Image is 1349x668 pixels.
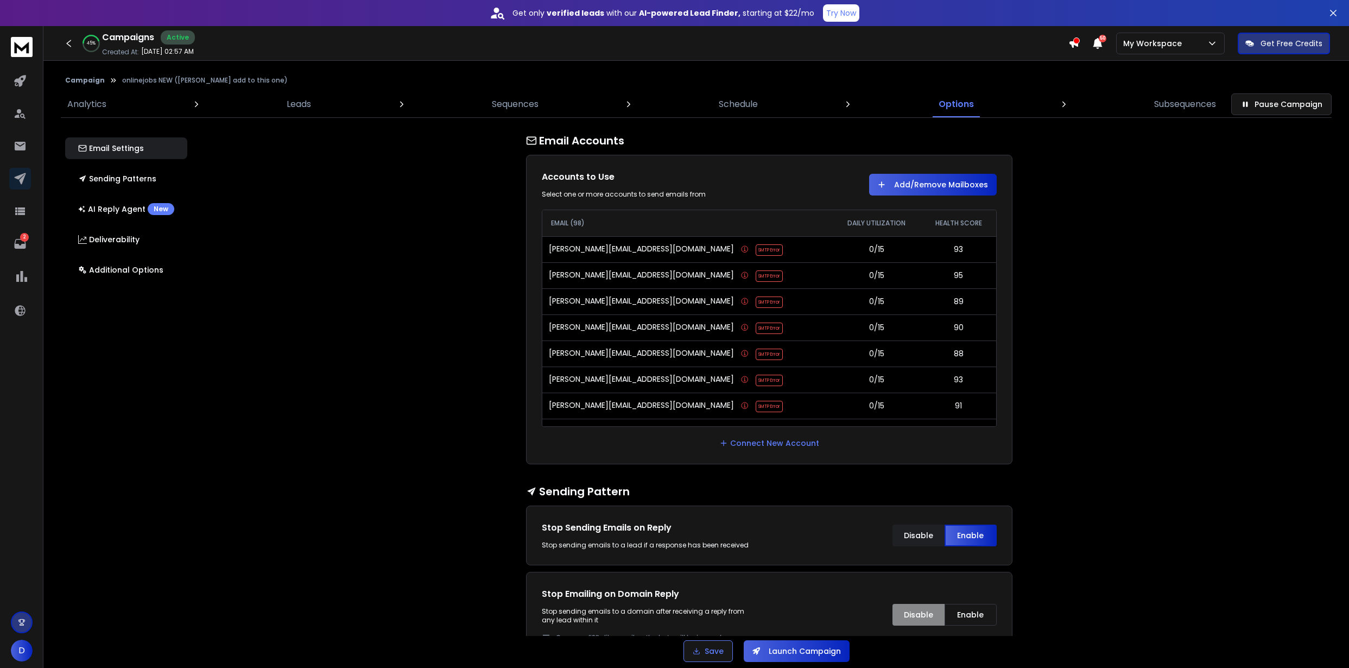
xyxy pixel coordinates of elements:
[542,607,758,642] p: Stop sending emails to a domain after receiving a reply from any lead within it
[921,314,996,341] td: 90
[78,264,163,275] p: Additional Options
[756,375,783,386] span: SMTP Error
[832,393,921,419] td: 0/15
[921,262,996,288] td: 95
[719,98,758,111] p: Schedule
[549,374,734,386] p: [PERSON_NAME][EMAIL_ADDRESS][DOMAIN_NAME]
[65,198,187,220] button: AI Reply AgentNew
[756,297,783,308] span: SMTP Error
[756,270,783,282] span: SMTP Error
[921,210,996,236] th: HEALTH SCORE
[1148,91,1223,117] a: Subsequences
[542,588,758,601] h1: Stop Emailing on Domain Reply
[756,349,783,360] span: SMTP Error
[287,98,311,111] p: Leads
[65,229,187,250] button: Deliverability
[1261,38,1322,49] p: Get Free Credits
[832,236,921,262] td: 0/15
[756,401,783,412] span: SMTP Error
[832,210,921,236] th: DAILY UTILIZATION
[549,348,734,360] p: [PERSON_NAME][EMAIL_ADDRESS][DOMAIN_NAME]
[756,323,783,334] span: SMTP Error
[20,233,29,242] p: 2
[61,91,113,117] a: Analytics
[78,234,140,245] p: Deliverability
[542,171,758,184] h1: Accounts to Use
[892,525,945,546] button: Disable
[141,47,194,56] p: [DATE] 02:57 AM
[921,419,996,445] td: 89
[945,525,997,546] button: Enable
[78,173,156,184] p: Sending Patterns
[526,484,1012,499] h1: Sending Pattern
[102,31,154,44] h1: Campaigns
[921,341,996,367] td: 88
[280,91,318,117] a: Leads
[832,314,921,341] td: 0/15
[719,438,819,449] a: Connect New Account
[492,98,539,111] p: Sequences
[78,203,174,215] p: AI Reply Agent
[11,640,33,661] button: D
[549,295,734,308] p: [PERSON_NAME][EMAIL_ADDRESS][DOMAIN_NAME]
[1231,93,1332,115] button: Pause Campaign
[921,367,996,393] td: 93
[148,203,174,215] div: New
[122,76,288,85] p: onlinejobs NEW ([PERSON_NAME] add to this one)
[712,91,764,117] a: Schedule
[832,288,921,314] td: 0/15
[11,37,33,57] img: logo
[67,98,106,111] p: Analytics
[756,244,783,256] span: SMTP Error
[869,174,997,196] button: Add/Remove Mailboxes
[549,243,734,256] p: [PERSON_NAME][EMAIL_ADDRESS][DOMAIN_NAME]
[1154,98,1216,111] p: Subsequences
[542,541,758,550] div: Stop sending emails to a lead if a response has been received
[526,133,1012,148] h1: Email Accounts
[1123,38,1186,49] p: My Workspace
[683,640,733,662] button: Save
[823,4,859,22] button: Try Now
[921,236,996,262] td: 93
[639,8,740,18] strong: AI-powered Lead Finder,
[9,233,31,255] a: 2
[102,48,139,56] p: Created At:
[892,604,945,626] button: Disable
[1238,33,1330,54] button: Get Free Credits
[65,168,187,190] button: Sending Patterns
[65,137,187,159] button: Email Settings
[921,393,996,419] td: 91
[555,633,758,642] p: Common ESPs like gmail, outlook etc will be ignored
[832,262,921,288] td: 0/15
[78,143,144,154] p: Email Settings
[826,8,856,18] p: Try Now
[932,91,980,117] a: Options
[832,341,921,367] td: 0/15
[542,190,758,199] div: Select one or more accounts to send emails from
[547,8,604,18] strong: verified leads
[161,30,195,45] div: Active
[542,210,832,236] th: EMAIL (98)
[921,288,996,314] td: 89
[65,76,105,85] button: Campaign
[549,269,734,282] p: [PERSON_NAME][EMAIL_ADDRESS][DOMAIN_NAME]
[549,322,734,334] p: [PERSON_NAME][EMAIL_ADDRESS][DOMAIN_NAME]
[485,91,545,117] a: Sequences
[1099,35,1106,42] span: 50
[549,426,734,438] p: [PERSON_NAME][EMAIL_ADDRESS][DOMAIN_NAME]
[945,604,997,626] button: Enable
[549,400,734,412] p: [PERSON_NAME][EMAIL_ADDRESS][DOMAIN_NAME]
[65,259,187,281] button: Additional Options
[87,40,96,47] p: 45 %
[512,8,814,18] p: Get only with our starting at $22/mo
[542,521,758,534] h1: Stop Sending Emails on Reply
[744,640,850,662] button: Launch Campaign
[832,367,921,393] td: 0/15
[939,98,974,111] p: Options
[832,419,921,445] td: 0/15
